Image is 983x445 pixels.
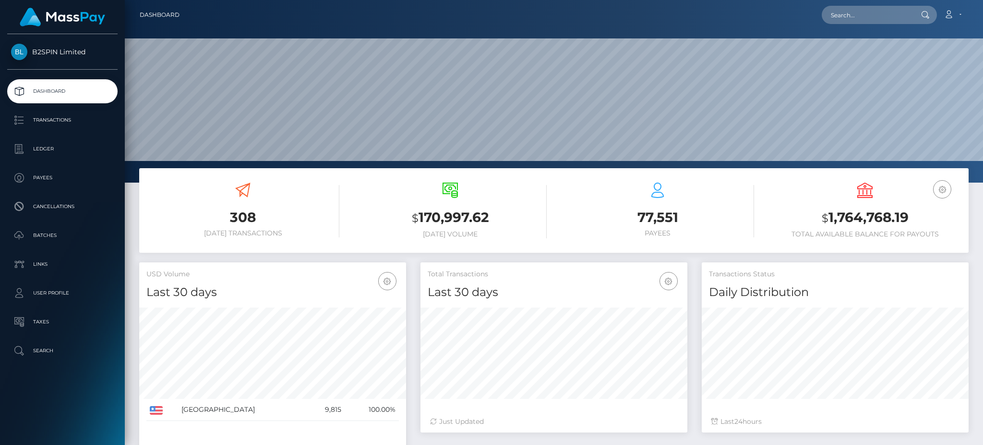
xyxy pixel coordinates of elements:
[822,211,828,225] small: $
[7,108,118,132] a: Transactions
[354,230,547,238] h6: [DATE] Volume
[150,406,163,415] img: US.png
[345,399,399,421] td: 100.00%
[20,8,105,26] img: MassPay Logo
[7,223,118,247] a: Batches
[11,199,114,214] p: Cancellations
[7,195,118,219] a: Cancellations
[11,257,114,272] p: Links
[430,417,678,427] div: Just Updated
[7,281,118,305] a: User Profile
[768,208,961,228] h3: 1,764,768.19
[11,84,114,99] p: Dashboard
[11,344,114,358] p: Search
[140,5,180,25] a: Dashboard
[354,208,547,228] h3: 170,997.62
[561,229,754,237] h6: Payees
[709,270,961,279] h5: Transactions Status
[822,6,912,24] input: Search...
[734,417,743,426] span: 24
[308,399,345,421] td: 9,815
[146,208,339,227] h3: 308
[709,284,961,301] h4: Daily Distribution
[146,284,399,301] h4: Last 30 days
[7,339,118,363] a: Search
[428,270,680,279] h5: Total Transactions
[178,399,307,421] td: [GEOGRAPHIC_DATA]
[11,44,27,60] img: B2SPIN Limited
[11,228,114,243] p: Batches
[146,229,339,237] h6: [DATE] Transactions
[7,48,118,56] span: B2SPIN Limited
[711,417,959,427] div: Last hours
[7,79,118,103] a: Dashboard
[412,211,419,225] small: $
[7,137,118,161] a: Ledger
[7,310,118,334] a: Taxes
[11,142,114,156] p: Ledger
[7,166,118,190] a: Payees
[146,270,399,279] h5: USD Volume
[7,252,118,276] a: Links
[561,208,754,227] h3: 77,551
[11,286,114,300] p: User Profile
[11,113,114,127] p: Transactions
[768,230,961,238] h6: Total Available Balance for Payouts
[428,284,680,301] h4: Last 30 days
[11,171,114,185] p: Payees
[11,315,114,329] p: Taxes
